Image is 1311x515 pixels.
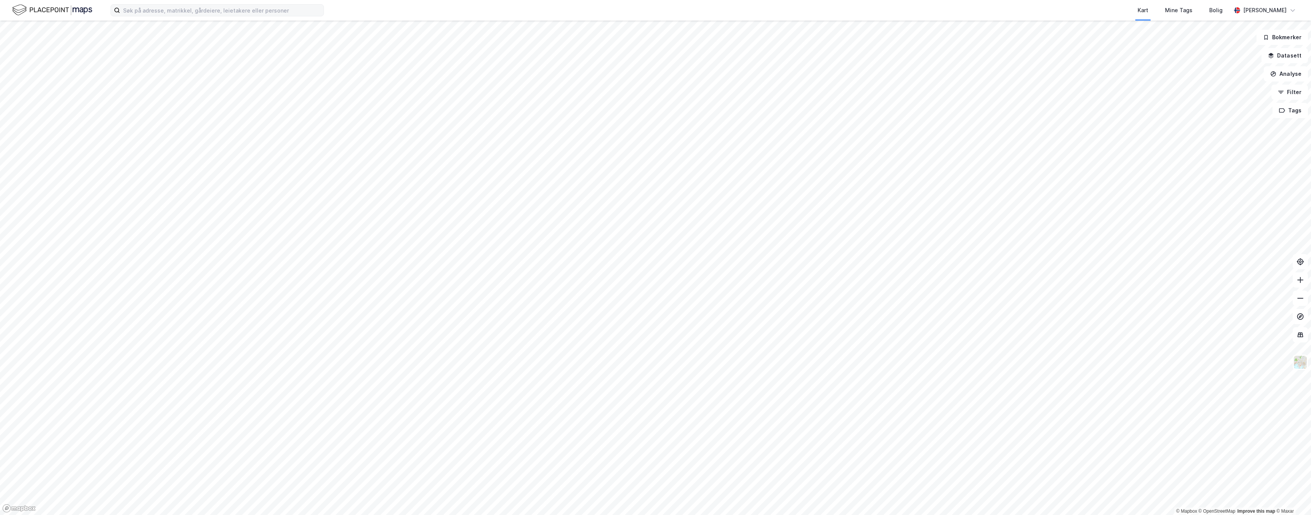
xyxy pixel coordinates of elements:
[1176,509,1197,514] a: Mapbox
[1199,509,1236,514] a: OpenStreetMap
[1261,48,1308,63] button: Datasett
[1273,478,1311,515] iframe: Chat Widget
[2,504,36,513] a: Mapbox homepage
[1271,85,1308,100] button: Filter
[1273,103,1308,118] button: Tags
[1209,6,1223,15] div: Bolig
[120,5,324,16] input: Søk på adresse, matrikkel, gårdeiere, leietakere eller personer
[1293,355,1308,369] img: Z
[1257,30,1308,45] button: Bokmerker
[12,3,92,17] img: logo.f888ab2527a4732fd821a326f86c7f29.svg
[1237,509,1275,514] a: Improve this map
[1243,6,1287,15] div: [PERSON_NAME]
[1264,66,1308,82] button: Analyse
[1138,6,1148,15] div: Kart
[1165,6,1192,15] div: Mine Tags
